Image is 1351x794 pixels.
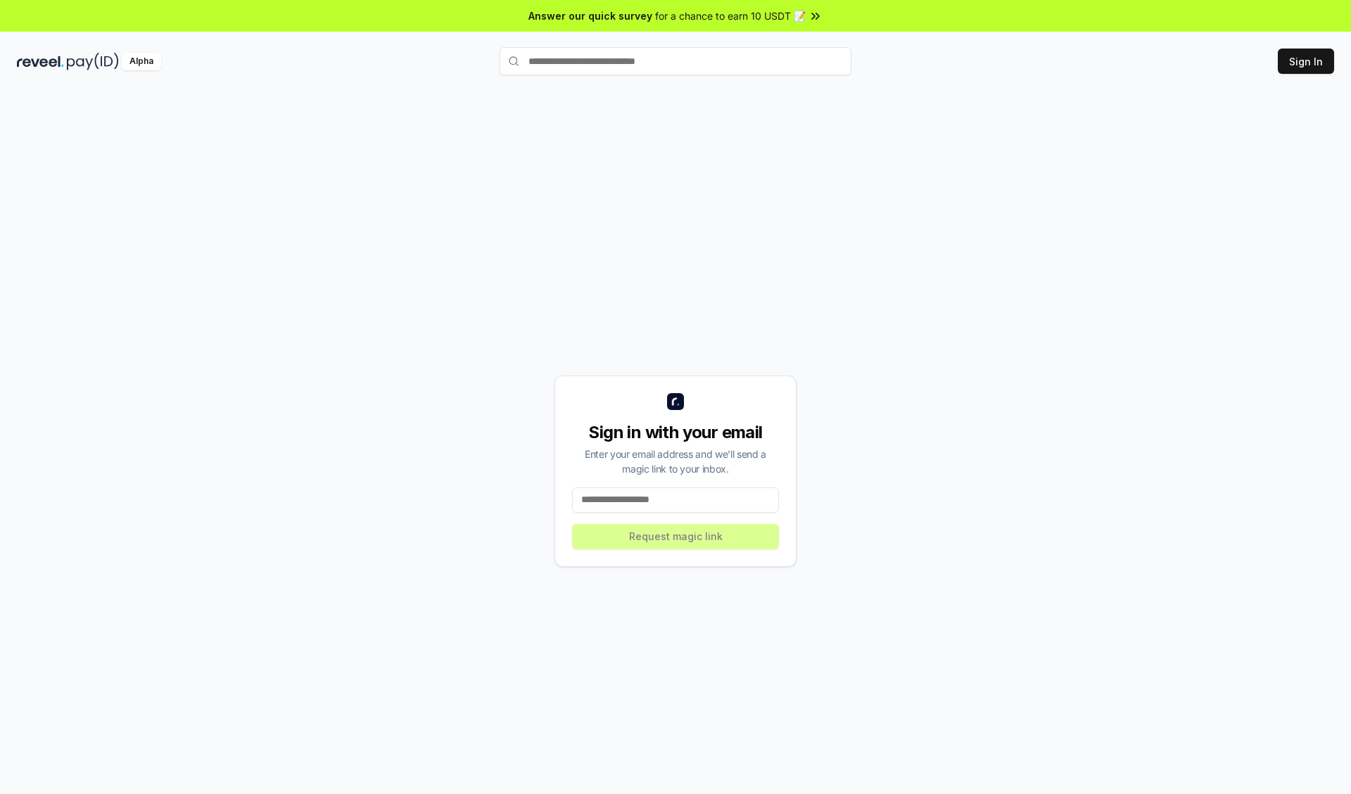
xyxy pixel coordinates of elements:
img: pay_id [67,53,119,70]
button: Sign In [1278,49,1334,74]
span: for a chance to earn 10 USDT 📝 [655,8,806,23]
img: reveel_dark [17,53,64,70]
div: Alpha [122,53,161,70]
div: Sign in with your email [572,421,779,444]
div: Enter your email address and we’ll send a magic link to your inbox. [572,447,779,476]
span: Answer our quick survey [528,8,652,23]
img: logo_small [667,393,684,410]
